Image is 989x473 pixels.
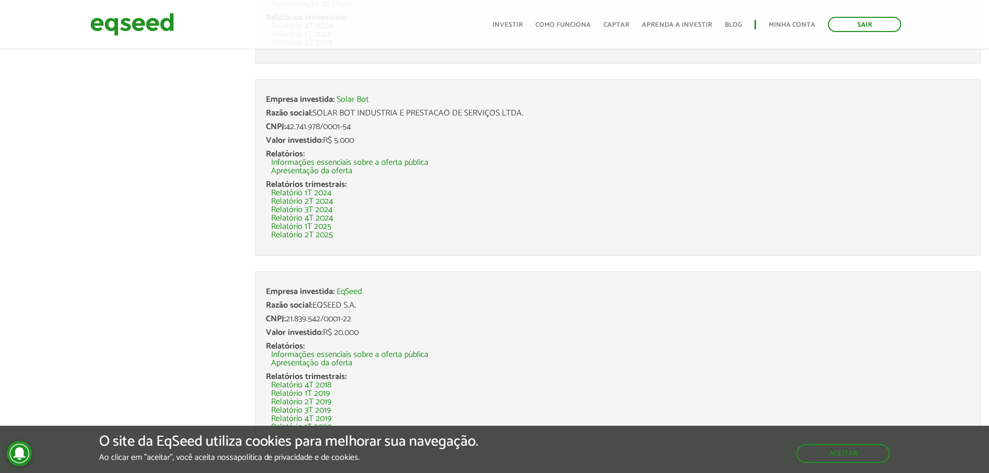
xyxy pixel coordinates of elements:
a: Relatório 3T 2024 [272,206,333,214]
div: 42.741.978/0001-54 [266,123,971,131]
span: Razão social: [266,298,313,312]
span: Relatórios: [266,147,305,161]
a: Relatório 2T 2025 [272,231,334,239]
a: Informações essenciais sobre a oferta pública [272,351,429,359]
span: Razão social: [266,106,313,120]
h5: O site da EqSeed utiliza cookies para melhorar sua navegação. [99,434,479,450]
span: Valor investido: [266,133,324,148]
a: Relatório 4T 2024 [272,214,334,223]
button: Aceitar [797,444,890,463]
span: Empresa investida: [266,285,335,299]
a: Blog [725,22,742,28]
div: EQSEED S.A. [266,301,971,310]
p: Ao clicar em "aceitar", você aceita nossa . [99,453,479,463]
span: Empresa investida: [266,92,335,107]
a: Captar [604,22,629,28]
a: Informações essenciais sobre a oferta pública [272,159,429,167]
a: Investir [492,22,523,28]
a: política de privacidade e de cookies [238,454,359,462]
a: Relatório 1T 2019 [272,390,330,398]
a: Como funciona [535,22,591,28]
span: Valor investido: [266,325,324,340]
div: SOLAR BOT INDUSTRIA E PRESTACAO DE SERVIÇOS LTDA. [266,109,971,118]
span: Relatórios trimestrais: [266,177,347,192]
a: Relatório 1T 2020 [272,423,332,432]
a: Aprenda a investir [642,22,712,28]
a: Relatório 2T 2019 [272,398,332,406]
span: CNPJ: [266,120,286,134]
img: EqSeed [90,10,174,38]
a: Relatório 1T 2025 [272,223,332,231]
a: Relatório 4T 2019 [272,415,332,423]
a: Apresentação da oferta [272,167,353,175]
a: EqSeed [337,288,362,296]
a: Relatório 2T 2024 [272,197,334,206]
a: Sair [828,17,901,32]
a: Relatório 4T 2018 [272,381,332,390]
a: Solar Bot [337,96,369,104]
span: CNPJ: [266,312,286,326]
span: Relatórios: [266,339,305,353]
div: R$ 5.000 [266,136,971,145]
div: R$ 20.000 [266,329,971,337]
div: 21.839.542/0001-22 [266,315,971,323]
a: Minha conta [769,22,815,28]
a: Relatório 1T 2024 [272,189,332,197]
a: Relatório 3T 2019 [272,406,331,415]
a: Apresentação da oferta [272,359,353,367]
span: Relatórios trimestrais: [266,370,347,384]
